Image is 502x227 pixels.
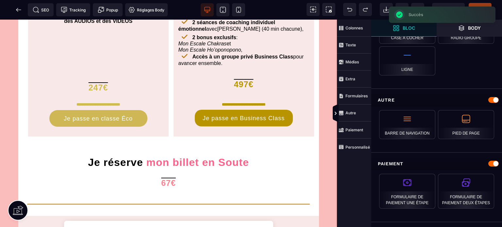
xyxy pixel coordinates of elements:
span: Retour [12,3,25,16]
span: Ouvrir les blocs [371,20,437,37]
strong: Paiement [345,127,363,132]
div: Pied de page [438,110,494,139]
span: Créer une alerte modale [93,3,123,16]
strong: Autre [345,110,356,115]
div: Autre [371,94,502,106]
span: Ouvrir les calques [437,20,502,37]
span: : et [178,15,243,33]
div: Barre de navigation [379,110,435,139]
strong: Formulaires [345,93,368,98]
span: Enregistrer le contenu [469,3,492,16]
span: Défaire [343,3,356,16]
span: Réglages Body [128,7,164,13]
span: Formulaires [337,88,371,105]
strong: Extra [345,76,355,81]
span: Favicon [125,3,168,16]
span: Médias [337,54,371,71]
i: Mon Escale Chakras [178,21,227,27]
div: Paiement [371,158,502,170]
strong: Texte [345,42,356,47]
span: Importer [380,3,393,16]
span: pour avancer ensemble. [178,34,304,46]
div: Formulaire de paiement une étape [379,174,435,209]
span: Capture d'écran [322,3,335,16]
strong: Body [468,25,481,30]
span: Extra [337,71,371,88]
span: Voir les composants [307,3,320,16]
div: Formulaire de paiement deux étapes [438,174,494,209]
span: Texte [337,37,371,54]
b: Accès à un groupe privé Business Class [192,34,293,40]
i: Mon Escale Ho’oponopono, [178,27,243,33]
span: Aperçu [432,3,465,16]
strong: Bloc [403,25,415,30]
span: Afficher les vues [371,104,378,123]
span: Personnalisé [337,138,371,155]
span: SEO [33,7,49,13]
b: 2 bonus exclusifs [192,15,236,21]
span: Voir tablette [216,3,229,16]
div: Ligne [379,46,435,75]
span: Métadata SEO [28,3,54,16]
span: Voir bureau [201,3,214,16]
span: Popup [98,7,118,13]
span: Tracking [61,7,86,13]
strong: Colonnes [345,25,363,30]
span: Code de suivi [56,3,90,16]
span: Voir mobile [232,3,245,16]
span: Paiement [337,122,371,138]
button: Je passe en Business Class [195,90,293,107]
span: Nettoyage [395,3,409,16]
span: Autre [337,105,371,122]
span: Enregistrer [411,3,424,16]
button: Je passe en classe Éco [49,90,147,107]
strong: Médias [345,59,359,64]
span: Colonnes [337,20,371,37]
span: [PERSON_NAME] (40 min chacune), [217,7,304,12]
strong: Personnalisé [345,145,370,150]
span: avec [206,7,217,12]
span: Rétablir [359,3,372,16]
